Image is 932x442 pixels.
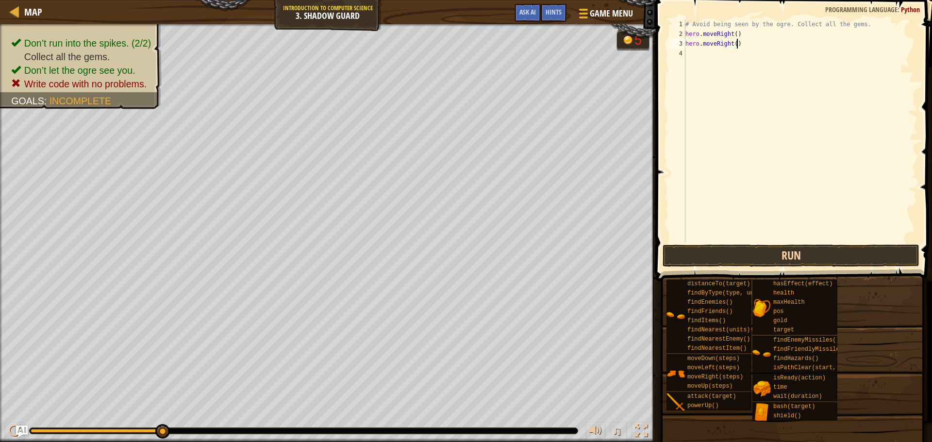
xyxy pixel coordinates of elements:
[16,426,28,437] button: Ask AI
[687,374,743,380] span: moveRight(steps)
[11,36,151,50] li: Don’t run into the spikes.
[590,7,633,20] span: Game Menu
[669,19,685,29] div: 1
[687,327,750,333] span: findNearest(units)
[24,5,42,18] span: Map
[773,384,787,391] span: time
[11,50,151,64] li: Collect all the gems.
[663,245,919,267] button: Run
[687,393,736,400] span: attack(target)
[586,422,605,442] button: Adjust volume
[687,308,733,315] span: findFriends()
[773,364,854,371] span: isPathClear(start, end)
[571,4,639,27] button: Game Menu
[610,422,627,442] button: ♫
[687,383,733,390] span: moveUp(steps)
[546,7,562,16] span: Hints
[687,280,750,287] span: distanceTo(target)
[687,345,747,352] span: findNearestItem()
[773,355,819,362] span: findHazards()
[24,79,147,89] span: Write code with no problems.
[773,403,815,410] span: bash(target)
[773,290,794,296] span: health
[773,299,805,306] span: maxHealth
[773,308,784,315] span: pos
[687,364,740,371] span: moveLeft(steps)
[24,65,135,76] span: Don’t let the ogre see you.
[669,39,685,49] div: 3
[616,30,649,50] div: Team 'humans' has 5 gold.
[773,393,822,400] span: wait(duration)
[632,422,651,442] button: Toggle fullscreen
[773,280,832,287] span: hasEffect(effect)
[666,308,685,327] img: portrait.png
[44,96,50,106] span: :
[19,5,42,18] a: Map
[519,7,536,16] span: Ask AI
[898,5,901,14] span: :
[687,336,750,343] span: findNearestEnemy()
[687,317,726,324] span: findItems()
[669,29,685,39] div: 2
[773,375,826,381] span: isReady(action)
[666,393,685,411] img: portrait.png
[11,96,44,106] span: Goals
[687,299,733,306] span: findEnemies()
[752,403,771,422] img: portrait.png
[752,379,771,398] img: portrait.png
[773,412,801,419] span: shield()
[666,364,685,383] img: portrait.png
[687,355,740,362] span: moveDown(steps)
[11,64,151,77] li: Don’t let the ogre see you.
[24,38,151,49] span: Don’t run into the spikes. (2/2)
[825,5,898,14] span: Programming language
[11,77,151,91] li: Write code with no problems.
[901,5,920,14] span: Python
[50,96,111,106] span: Incomplete
[687,290,768,296] span: findByType(type, units)
[24,51,110,62] span: Collect all the gems.
[752,346,771,364] img: portrait.png
[773,337,840,344] span: findEnemyMissiles()
[752,299,771,317] img: portrait.png
[773,346,850,353] span: findFriendlyMissiles()
[612,424,622,438] span: ♫
[515,4,541,22] button: Ask AI
[773,317,787,324] span: gold
[5,422,24,442] button: Ctrl + P: Pause
[773,327,794,333] span: target
[687,402,719,409] span: powerUp()
[669,49,685,58] div: 4
[634,34,644,47] div: 5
